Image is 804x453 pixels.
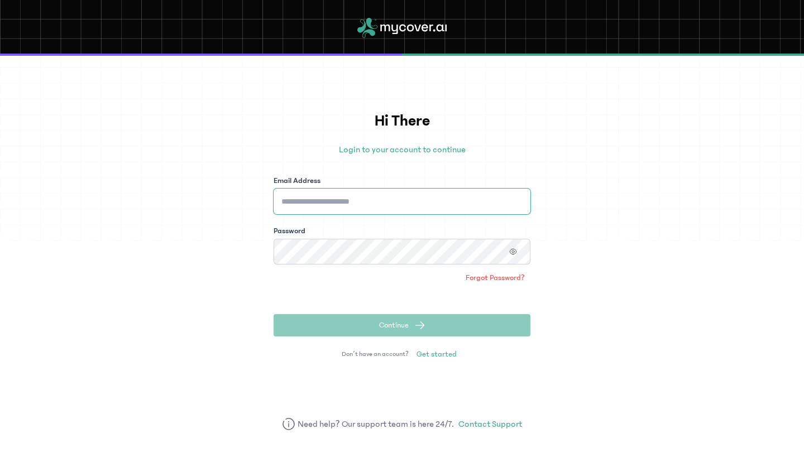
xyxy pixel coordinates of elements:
[458,417,522,431] a: Contact Support
[274,175,320,186] label: Email Address
[417,349,457,360] span: Get started
[466,272,525,283] span: Forgot Password?
[274,225,305,237] label: Password
[342,350,409,359] span: Don’t have an account?
[379,320,409,331] span: Continue
[411,345,462,363] a: Get started
[274,143,530,156] p: Login to your account to continue
[298,417,454,431] span: Need help? Our support team is here 24/7.
[460,269,530,287] a: Forgot Password?
[274,109,530,133] h1: Hi There
[274,314,530,336] button: Continue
